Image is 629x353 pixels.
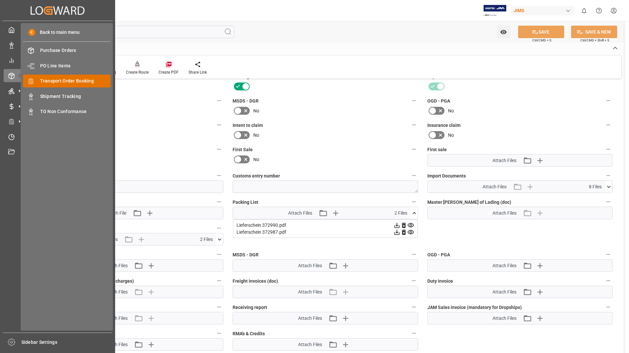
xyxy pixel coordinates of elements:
[484,5,506,16] img: Exertis%20JAM%20-%20Email%20Logo.jpg_1722504956.jpg
[410,96,418,105] button: MSDS - DGR
[233,98,259,105] span: MSDS - DGR
[23,44,111,57] a: Purchase Orders
[298,315,322,322] span: Attach Files
[427,122,461,129] span: Insurance claim
[410,276,418,285] button: Freight invoices (doc)
[604,303,613,311] button: JAM Sales invoice (mandatory for Dropships)
[253,107,259,114] span: No
[427,199,511,206] span: Master [PERSON_NAME] of Lading (doc)
[104,341,128,348] span: Attach Files
[427,98,450,105] span: OGD - PGA
[159,69,179,75] div: Create PDF
[35,29,80,36] span: Back to main menu
[511,6,574,15] div: JIMS
[427,278,453,285] span: Duty invoice
[104,289,128,295] span: Attach Files
[40,47,111,54] span: Purchase Orders
[189,69,207,75] div: Share Link
[23,105,111,118] a: TO Non Conformance
[427,146,447,153] span: First sale
[410,329,418,338] button: RMA's & Credits
[21,339,113,346] span: Sidebar Settings
[233,251,259,258] span: MSDS - DGR
[410,250,418,259] button: MSDS - DGR
[233,278,278,285] span: Freight invoices (doc)
[40,108,111,115] span: TO Non Conformance
[483,183,507,190] span: Attach Files
[233,146,253,153] span: First Sale
[4,130,112,143] a: Timeslot Management V2
[200,236,213,243] span: 2 Files
[126,69,149,75] div: Create Route
[233,173,280,179] span: Customs entry number
[4,146,112,158] a: Document Management
[492,315,516,322] span: Attach Files
[298,341,322,348] span: Attach Files
[577,3,591,18] button: show 0 new notifications
[410,121,418,129] button: Intent to claim
[589,183,602,190] span: 8 Files
[23,75,111,87] a: Transport Order Booking
[604,171,613,180] button: Import Documents
[4,38,112,51] a: Data Management
[215,329,223,338] button: Proof of Delivery (POD)
[448,107,454,114] span: No
[215,303,223,311] button: Claim documents
[4,23,112,36] a: My Cockpit
[604,121,613,129] button: Insurance claim
[215,198,223,206] button: Shipping Letter of Instructions
[448,132,454,139] span: No
[253,156,259,163] span: No
[233,122,263,129] span: Intent to claim
[591,3,606,18] button: Help Center
[410,145,418,153] button: First Sale
[492,262,516,269] span: Attach Files
[410,198,418,206] button: Packing List
[410,171,418,180] button: Customs entry number
[492,210,516,217] span: Attach Files
[23,90,111,103] a: Shipment Tracking
[30,26,234,38] input: Search Fields
[511,4,577,17] button: JIMS
[580,38,609,43] span: Ctrl/CMD + Shift + S
[23,59,111,72] a: PO Line Items
[604,96,613,105] button: OGD - PGA
[604,145,613,153] button: First sale
[410,303,418,311] button: Receiving report
[571,26,617,38] button: SAVE & NEW
[4,54,112,67] a: My Reports
[233,330,265,337] span: RMA's & Credits
[604,250,613,259] button: OGD - PGA
[215,171,223,180] button: Customs clearance date
[215,145,223,153] button: Carrier /Forwarder claim
[237,229,414,236] div: Lieferschein 372987.pdf
[298,262,322,269] span: Attach Files
[237,222,414,229] div: Lieferschein 372990.pdf
[105,210,126,217] span: Attach File
[40,62,111,69] span: PO Line Items
[604,276,613,285] button: Duty invoice
[215,96,223,105] button: Customs documents sent to broker
[394,210,407,217] span: 2 Files
[233,199,258,206] span: Packing List
[104,315,128,322] span: Attach Files
[215,276,223,285] button: Quote (Freight and/or any additional charges)
[532,38,551,43] span: Ctrl/CMD + S
[427,304,522,311] span: JAM Sales invoice (mandatory for Dropships)
[288,210,312,217] span: Attach Files
[492,157,516,164] span: Attach Files
[233,304,267,311] span: Receiving report
[604,198,613,206] button: Master [PERSON_NAME] of Lading (doc)
[38,180,223,193] input: DD-MM-YYYY
[215,250,223,259] button: Preferential tariff
[94,236,118,243] span: Attach Files
[492,289,516,295] span: Attach Files
[497,26,510,38] button: open menu
[104,262,128,269] span: Attach Files
[518,26,564,38] button: SAVE
[427,173,466,179] span: Import Documents
[215,224,223,232] button: Invoice from the Supplier (doc)
[253,132,259,139] span: No
[215,121,223,129] button: Receiving report
[427,251,450,258] span: OGD - PGA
